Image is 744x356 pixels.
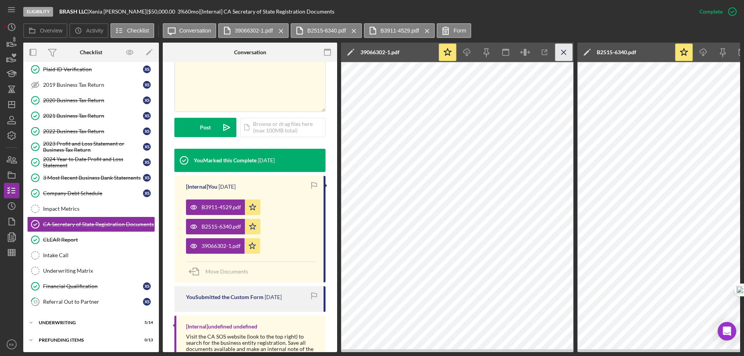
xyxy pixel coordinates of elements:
[27,108,155,124] a: 2021 Business Tax ReturnXS
[148,9,177,15] div: $50,000.00
[218,23,289,38] button: 39066302-1.pdf
[718,322,736,341] div: Open Intercom Messenger
[692,4,740,19] button: Complete
[39,338,134,342] div: Prefunding Items
[33,299,38,304] tspan: 15
[43,283,143,289] div: Financial Qualification
[186,238,260,254] button: 39066302-1.pdf
[201,224,241,230] div: B2515-6340.pdf
[59,8,87,15] b: BRASH LLC
[364,23,435,38] button: B3911-4529.pdf
[199,9,334,15] div: | [Internal] CA Secretary of State Registration Documents
[43,268,155,274] div: Underwriting Matrix
[185,9,199,15] div: 60 mo
[597,49,636,55] div: B2515-6340.pdf
[27,155,155,170] a: 2024 Year to Date Profit and Loss StatementXS
[177,9,185,15] div: 3 %
[143,282,151,290] div: X S
[59,9,89,15] div: |
[43,128,143,134] div: 2022 Business Tax Return
[307,28,346,34] label: B2515-6340.pdf
[27,77,155,93] a: 2019 Business Tax ReturnXS
[194,157,257,163] div: You Marked this Complete
[27,186,155,201] a: Company Debt ScheduleXS
[43,97,143,103] div: 2020 Business Tax Return
[186,262,256,281] button: Move Documents
[360,49,400,55] div: 39066302-1.pdf
[27,93,155,108] a: 2020 Business Tax ReturnXS
[291,23,362,38] button: B2515-6340.pdf
[27,263,155,279] a: Underwriting Matrix
[143,65,151,73] div: X S
[27,124,155,139] a: 2022 Business Tax ReturnXS
[27,294,155,310] a: 15Referral Out to PartnerXS
[699,4,723,19] div: Complete
[453,28,466,34] label: Form
[43,141,143,153] div: 2023 Profit and Loss Statement or Business Tax Return
[27,170,155,186] a: 3 Most Recent Business Bank StatementsXS
[186,219,260,234] button: B2515-6340.pdf
[40,28,62,34] label: Overview
[43,66,143,72] div: Plaid ID Verification
[139,338,153,342] div: 0 / 13
[174,118,236,137] button: Post
[200,118,211,137] div: Post
[110,23,154,38] button: Checklist
[69,23,108,38] button: Activity
[43,221,155,227] div: CA Secretary of State Registration Documents
[27,139,155,155] a: 2023 Profit and Loss Statement or Business Tax ReturnXS
[9,342,14,347] text: RK
[186,323,257,330] div: [Internal] undefined undefined
[43,175,143,181] div: 3 Most Recent Business Bank Statements
[234,49,266,55] div: Conversation
[43,237,155,243] div: CLEAR Report
[186,199,260,215] button: B3911-4529.pdf
[43,156,143,169] div: 2024 Year to Date Profit and Loss Statement
[127,28,149,34] label: Checklist
[4,337,19,352] button: RK
[89,9,148,15] div: Xenia [PERSON_NAME] |
[143,127,151,135] div: X S
[186,184,217,190] div: [Internal] You
[139,320,153,325] div: 5 / 14
[186,294,263,300] div: You Submitted the Custom Form
[381,28,419,34] label: B3911-4529.pdf
[201,204,241,210] div: B3911-4529.pdf
[205,268,248,275] span: Move Documents
[43,190,143,196] div: Company Debt Schedule
[143,174,151,182] div: X S
[143,158,151,166] div: X S
[43,82,143,88] div: 2019 Business Tax Return
[27,248,155,263] a: Intake Call
[143,112,151,120] div: X S
[27,232,155,248] a: CLEAR Report
[179,28,212,34] label: Conversation
[265,294,282,300] time: 2025-08-06 21:20
[80,49,102,55] div: Checklist
[43,206,155,212] div: Impact Metrics
[43,299,143,305] div: Referral Out to Partner
[235,28,273,34] label: 39066302-1.pdf
[43,252,155,258] div: Intake Call
[23,7,53,17] div: Eligibility
[163,23,217,38] button: Conversation
[143,143,151,151] div: X S
[43,113,143,119] div: 2021 Business Tax Return
[86,28,103,34] label: Activity
[143,298,151,306] div: X S
[143,81,151,89] div: X S
[258,157,275,163] time: 2025-08-06 21:22
[39,320,134,325] div: Underwriting
[27,201,155,217] a: Impact Metrics
[143,96,151,104] div: X S
[27,217,155,232] a: CA Secretary of State Registration Documents
[201,243,241,249] div: 39066302-1.pdf
[437,23,471,38] button: Form
[27,62,155,77] a: Plaid ID VerificationXS
[219,184,236,190] time: 2025-08-06 21:20
[143,189,151,197] div: X S
[23,23,67,38] button: Overview
[27,279,155,294] a: Financial QualificationXS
